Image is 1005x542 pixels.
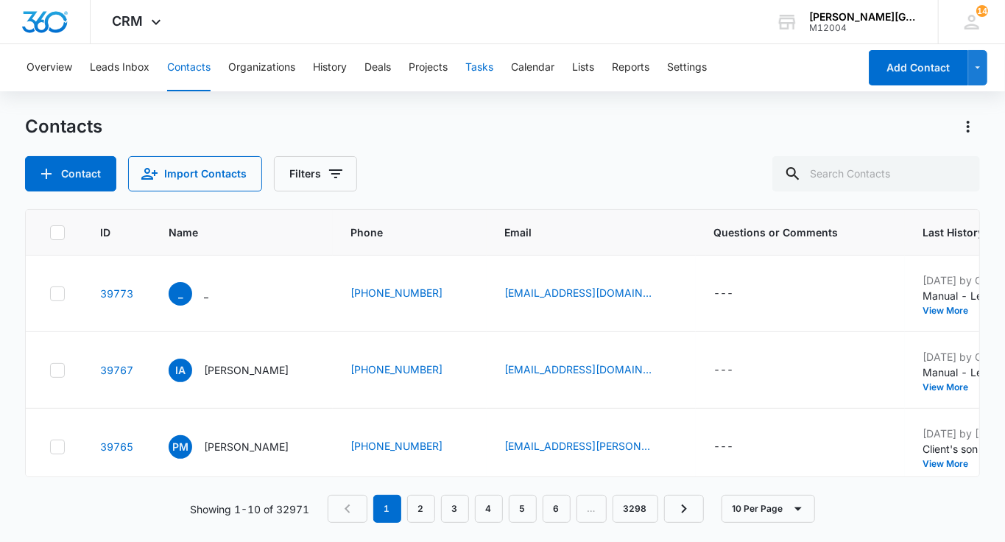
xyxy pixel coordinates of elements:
a: [PHONE_NUMBER] [350,285,442,300]
button: 10 Per Page [722,495,815,523]
a: [PHONE_NUMBER] [350,438,442,454]
button: Deals [364,44,391,91]
a: Page 6 [543,495,571,523]
a: Page 4 [475,495,503,523]
input: Search Contacts [772,156,980,191]
div: Questions or Comments - - Select to Edit Field [713,438,760,456]
span: IA [169,359,192,382]
div: account id [809,23,917,33]
div: notifications count [976,5,988,17]
span: CRM [113,13,144,29]
a: Navigate to contact details page for Isaiah Aparezuk [100,364,133,376]
button: History [313,44,347,91]
button: Contacts [167,44,211,91]
h1: Contacts [25,116,102,138]
div: Email - isaiahaparezuk@gmail.com - Select to Edit Field [504,362,678,379]
div: --- [713,362,733,379]
div: Name - Isaiah Aparezuk - Select to Edit Field [169,359,315,382]
span: _ [169,282,192,306]
div: Email - maylensorto13@gmail.com - Select to Edit Field [504,285,678,303]
p: [PERSON_NAME] [204,439,289,454]
em: 1 [373,495,401,523]
button: Tasks [465,44,493,91]
button: Add Contact [25,156,116,191]
div: Email - prakash.moorthy@gmail.com - Select to Edit Field [504,438,678,456]
div: account name [809,11,917,23]
button: Import Contacts [128,156,262,191]
button: Projects [409,44,448,91]
a: [EMAIL_ADDRESS][DOMAIN_NAME] [504,362,652,377]
div: --- [713,438,733,456]
nav: Pagination [328,495,704,523]
button: Lists [572,44,594,91]
button: Calendar [511,44,554,91]
p: Showing 1-10 of 32971 [191,501,310,517]
div: Questions or Comments - - Select to Edit Field [713,362,760,379]
div: --- [713,285,733,303]
p: _ [204,286,208,301]
span: Questions or Comments [713,225,887,240]
span: Name [169,225,294,240]
button: Organizations [228,44,295,91]
div: Phone - +1 (360) 523-0004 - Select to Edit Field [350,285,469,303]
a: Next Page [664,495,704,523]
a: Page 3 [441,495,469,523]
div: Questions or Comments - - Select to Edit Field [713,285,760,303]
a: Navigate to contact details page for _ [100,287,133,300]
button: Reports [612,44,649,91]
button: Actions [956,115,980,138]
a: Navigate to contact details page for Prakash Moorthy [100,440,133,453]
a: Page 5 [509,495,537,523]
a: [PHONE_NUMBER] [350,362,442,377]
span: ID [100,225,112,240]
button: View More [923,460,978,468]
a: Page 2 [407,495,435,523]
button: Leads Inbox [90,44,149,91]
span: Email [504,225,657,240]
span: Phone [350,225,448,240]
a: [EMAIL_ADDRESS][PERSON_NAME][DOMAIN_NAME] [504,438,652,454]
div: Phone - +1 (907) 841-7438 - Select to Edit Field [350,362,469,379]
span: PM [169,435,192,459]
button: Add Contact [869,50,968,85]
button: Filters [274,156,357,191]
button: View More [923,383,978,392]
div: Name - _ - Select to Edit Field [169,282,235,306]
button: Settings [667,44,707,91]
button: Overview [27,44,72,91]
p: [PERSON_NAME] [204,362,289,378]
div: Phone - (206) 643-6043 - Select to Edit Field [350,438,469,456]
a: Page 3298 [613,495,658,523]
a: [EMAIL_ADDRESS][DOMAIN_NAME] [504,285,652,300]
div: Name - Prakash Moorthy - Select to Edit Field [169,435,315,459]
button: View More [923,306,978,315]
span: 14 [976,5,988,17]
